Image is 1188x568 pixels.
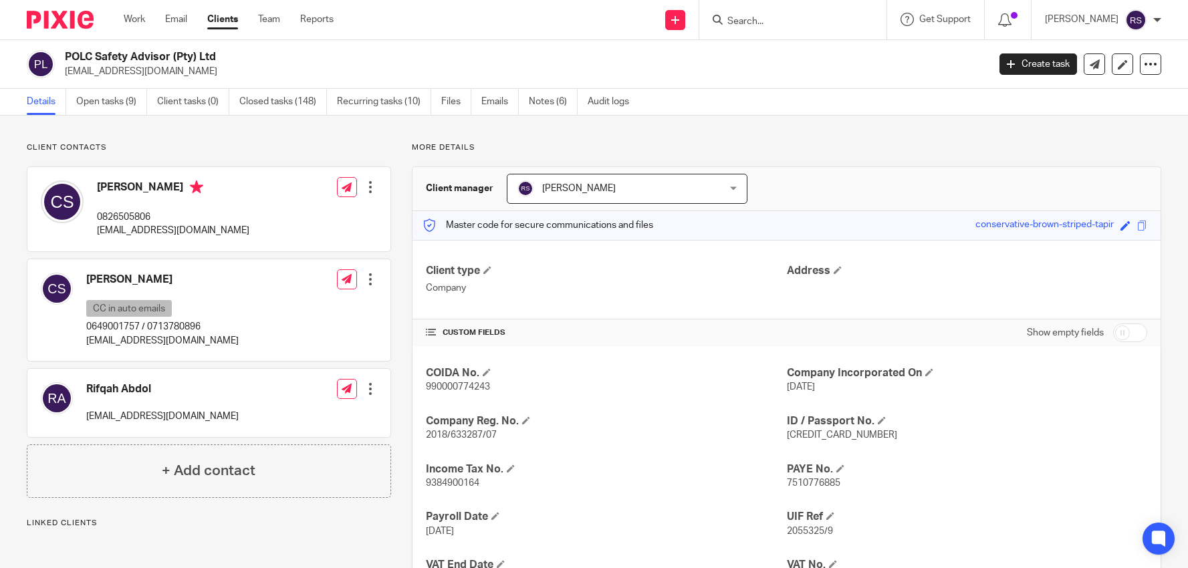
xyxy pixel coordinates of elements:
[207,13,238,26] a: Clients
[919,15,971,24] span: Get Support
[441,89,471,115] a: Files
[787,462,1147,476] h4: PAYE No.
[787,430,897,440] span: [CREDIT_CARD_NUMBER]
[426,281,786,295] p: Company
[787,414,1147,428] h4: ID / Passport No.
[165,13,187,26] a: Email
[787,264,1147,278] h4: Address
[258,13,280,26] a: Team
[157,89,229,115] a: Client tasks (0)
[86,273,239,287] h4: [PERSON_NAME]
[1045,13,1118,26] p: [PERSON_NAME]
[529,89,578,115] a: Notes (6)
[76,89,147,115] a: Open tasks (9)
[426,462,786,476] h4: Income Tax No.
[426,430,497,440] span: 2018/633287/07
[41,382,73,414] img: svg%3E
[27,11,94,29] img: Pixie
[41,180,84,223] img: svg%3E
[1027,326,1104,339] label: Show empty fields
[97,180,249,197] h4: [PERSON_NAME]
[97,224,249,237] p: [EMAIL_ADDRESS][DOMAIN_NAME]
[426,182,493,195] h3: Client manager
[86,300,172,317] p: CC in auto emails
[481,89,519,115] a: Emails
[41,273,73,305] img: svg%3E
[426,327,786,338] h4: CUSTOM FIELDS
[97,210,249,224] p: 0826505806
[588,89,639,115] a: Audit logs
[27,142,391,153] p: Client contacts
[426,382,490,392] span: 990000774243
[426,527,454,536] span: [DATE]
[517,180,533,196] img: svg%3E
[999,53,1077,75] a: Create task
[542,184,616,193] span: [PERSON_NAME]
[975,218,1114,233] div: conservative-brown-striped-tapir
[86,334,239,347] p: [EMAIL_ADDRESS][DOMAIN_NAME]
[86,410,239,423] p: [EMAIL_ADDRESS][DOMAIN_NAME]
[1125,9,1147,31] img: svg%3E
[27,89,66,115] a: Details
[27,50,55,78] img: svg%3E
[426,366,786,380] h4: COIDA No.
[787,527,833,536] span: 2055325/9
[190,180,203,194] i: Primary
[27,518,391,529] p: Linked clients
[426,264,786,278] h4: Client type
[787,366,1147,380] h4: Company Incorporated On
[86,382,239,396] h4: Rifqah Abdol
[787,510,1147,524] h4: UIF Ref
[65,65,979,78] p: [EMAIL_ADDRESS][DOMAIN_NAME]
[86,320,239,333] p: 0649001757 / 0713780896
[426,478,479,488] span: 9384900164
[162,460,255,481] h4: + Add contact
[787,382,815,392] span: [DATE]
[412,142,1161,153] p: More details
[239,89,327,115] a: Closed tasks (148)
[726,16,846,28] input: Search
[426,414,786,428] h4: Company Reg. No.
[337,89,431,115] a: Recurring tasks (10)
[124,13,145,26] a: Work
[423,219,653,232] p: Master code for secure communications and files
[787,478,840,488] span: 7510776885
[300,13,334,26] a: Reports
[65,50,796,64] h2: POLC Safety Advisor (Pty) Ltd
[426,510,786,524] h4: Payroll Date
